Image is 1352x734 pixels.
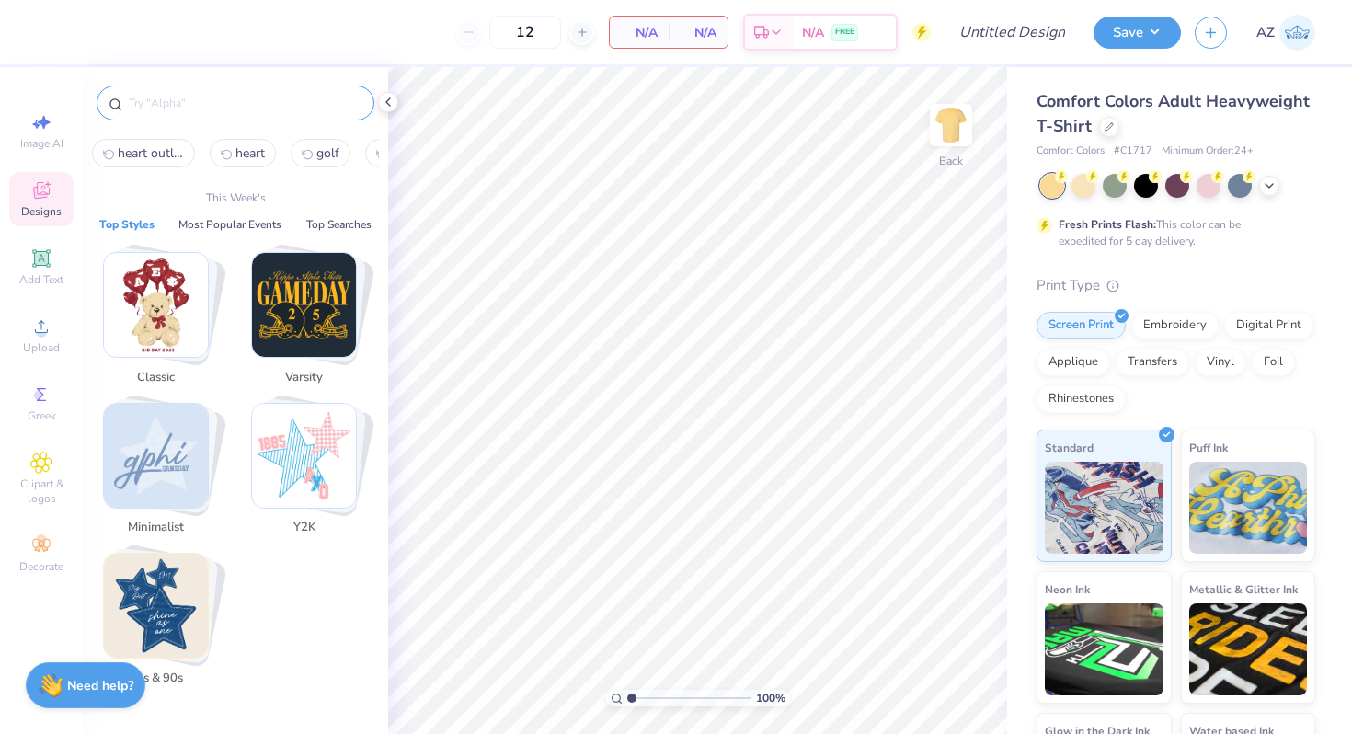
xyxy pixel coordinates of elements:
[92,403,231,545] button: Stack Card Button Minimalist
[23,340,60,355] span: Upload
[1059,217,1156,232] strong: Fresh Prints Flash:
[67,677,133,694] strong: Need help?
[1094,17,1181,49] button: Save
[933,107,969,143] img: Back
[252,404,356,508] img: Y2K
[19,272,63,287] span: Add Text
[21,204,62,219] span: Designs
[28,408,56,423] span: Greek
[210,139,276,167] button: heart1
[1037,349,1110,376] div: Applique
[19,559,63,574] span: Decorate
[118,144,184,162] span: heart outline
[92,553,231,694] button: Stack Card Button 80s & 90s
[802,23,824,42] span: N/A
[680,23,716,42] span: N/A
[1189,579,1298,599] span: Metallic & Glitter Ink
[240,252,379,394] button: Stack Card Button Varsity
[126,519,186,537] span: Minimalist
[126,670,186,688] span: 80s & 90s
[1037,90,1310,137] span: Comfort Colors Adult Heavyweight T-Shirt
[126,369,186,387] span: Classic
[291,139,350,167] button: golf2
[94,215,160,234] button: Top Styles
[1252,349,1295,376] div: Foil
[274,519,334,537] span: Y2K
[489,16,561,49] input: – –
[1045,579,1090,599] span: Neon Ink
[1037,143,1105,159] span: Comfort Colors
[20,136,63,151] span: Image AI
[1045,462,1163,554] img: Standard
[1037,385,1126,413] div: Rhinestones
[92,139,195,167] button: heart outline0
[621,23,658,42] span: N/A
[835,26,854,39] span: FREE
[756,690,785,706] span: 100 %
[92,252,231,394] button: Stack Card Button Classic
[1045,603,1163,695] img: Neon Ink
[127,94,362,112] input: Try "Alpha"
[1189,603,1308,695] img: Metallic & Glitter Ink
[1256,22,1275,43] span: AZ
[1114,143,1152,159] span: # C1717
[301,215,377,234] button: Top Searches
[9,476,74,506] span: Clipart & logos
[104,554,208,658] img: 80s & 90s
[235,144,265,162] span: heart
[1131,312,1219,339] div: Embroidery
[1195,349,1246,376] div: Vinyl
[939,153,963,169] div: Back
[1059,216,1285,249] div: This color can be expedited for 5 day delivery.
[104,404,208,508] img: Minimalist
[316,144,339,162] span: golf
[1224,312,1313,339] div: Digital Print
[1189,462,1308,554] img: Puff Ink
[1116,349,1189,376] div: Transfers
[240,403,379,545] button: Stack Card Button Y2K
[1279,15,1315,51] img: Anna Ziegler
[365,139,424,167] button: star3
[1037,275,1315,296] div: Print Type
[945,14,1080,51] input: Untitled Design
[1037,312,1126,339] div: Screen Print
[206,189,266,206] p: This Week's
[173,215,287,234] button: Most Popular Events
[1189,438,1228,457] span: Puff Ink
[104,253,208,357] img: Classic
[252,253,356,357] img: Varsity
[274,369,334,387] span: Varsity
[1045,438,1094,457] span: Standard
[1256,15,1315,51] a: AZ
[1162,143,1254,159] span: Minimum Order: 24 +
